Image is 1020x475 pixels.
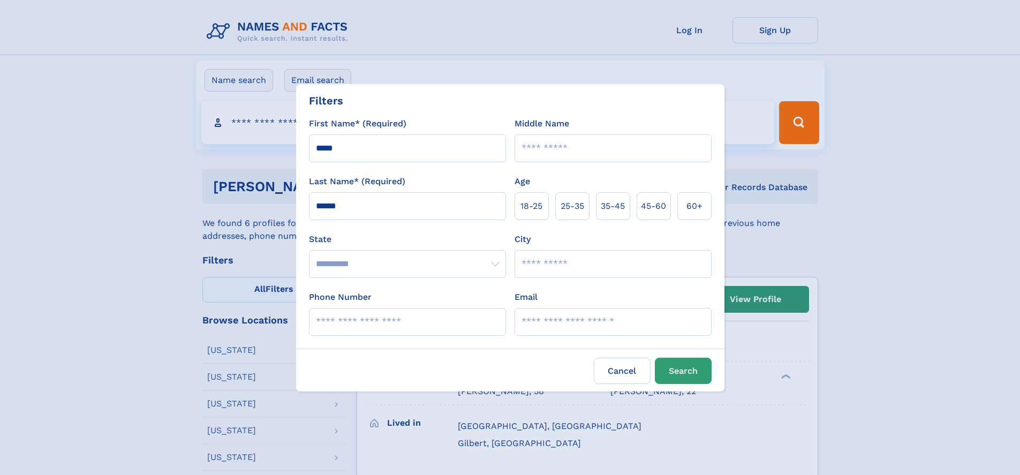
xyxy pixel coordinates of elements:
[515,291,538,304] label: Email
[309,117,406,130] label: First Name* (Required)
[594,358,651,384] label: Cancel
[515,175,530,188] label: Age
[655,358,712,384] button: Search
[601,200,625,213] span: 35‑45
[520,200,542,213] span: 18‑25
[515,117,569,130] label: Middle Name
[309,93,343,109] div: Filters
[515,233,531,246] label: City
[309,291,372,304] label: Phone Number
[309,233,506,246] label: State
[561,200,584,213] span: 25‑35
[686,200,702,213] span: 60+
[309,175,405,188] label: Last Name* (Required)
[641,200,666,213] span: 45‑60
